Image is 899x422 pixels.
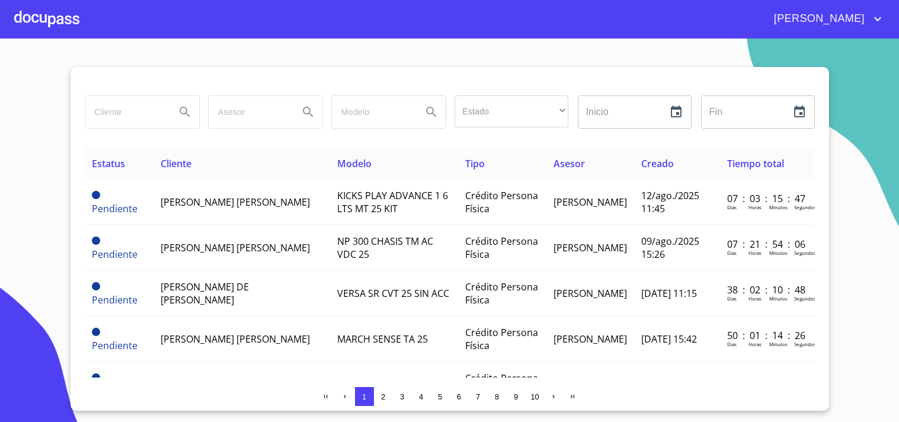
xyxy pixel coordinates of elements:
span: [PERSON_NAME] [554,241,627,254]
button: 2 [374,387,393,406]
p: Dias [727,295,737,302]
span: [PERSON_NAME] [765,9,871,28]
span: Tipo [465,157,485,170]
p: 07 : 21 : 54 : 06 [727,238,807,251]
p: Horas [748,250,762,256]
span: [DATE] 11:15 [641,287,697,300]
p: Horas [748,341,762,347]
button: 8 [488,387,507,406]
span: Asesor [554,157,585,170]
span: [PERSON_NAME] [PERSON_NAME] [161,241,310,254]
span: 6 [457,392,461,401]
span: [PERSON_NAME] [554,287,627,300]
p: 38 : 02 : 10 : 48 [727,283,807,296]
p: Segundos [794,341,816,347]
p: Segundos [794,250,816,256]
span: 10 [530,392,539,401]
span: 7 [476,392,480,401]
button: 10 [526,387,545,406]
span: Crédito Persona Física [465,326,538,352]
button: 3 [393,387,412,406]
p: Dias [727,204,737,210]
p: Dias [727,250,737,256]
p: Horas [748,204,762,210]
span: Creado [641,157,674,170]
span: [PERSON_NAME] [554,333,627,346]
span: Pendiente [92,191,100,199]
input: search [85,96,166,128]
span: Tiempo total [727,157,784,170]
p: Segundos [794,204,816,210]
span: [PERSON_NAME] [554,196,627,209]
p: Segundos [794,295,816,302]
span: 1 [362,392,366,401]
p: 51 : 21 : 26 : 01 [727,375,807,388]
div: ​ [455,95,568,127]
span: VERSA SR CVT 25 SIN ACC [337,287,449,300]
span: 09/ago./2025 15:26 [641,235,699,261]
span: 2 [381,392,385,401]
span: [DATE] 15:42 [641,333,697,346]
span: 9 [514,392,518,401]
span: Crédito Persona Física [465,372,538,398]
button: Search [294,98,322,126]
span: Crédito Persona Física [465,280,538,306]
button: 6 [450,387,469,406]
p: Minutos [769,341,788,347]
span: KICKS PLAY ADVANCE 1 6 LTS MT 25 KIT [337,189,448,215]
p: Horas [748,295,762,302]
span: 3 [400,392,404,401]
p: Minutos [769,204,788,210]
p: Minutos [769,295,788,302]
span: [PERSON_NAME] DE [PERSON_NAME] [161,280,249,306]
span: Pendiente [92,339,137,352]
span: Pendiente [92,328,100,336]
span: MARCH SENSE TA 25 [337,333,428,346]
span: Pendiente [92,202,137,215]
button: 7 [469,387,488,406]
span: Pendiente [92,248,137,261]
span: Pendiente [92,373,100,382]
input: search [209,96,289,128]
button: 9 [507,387,526,406]
button: 4 [412,387,431,406]
span: NP 300 CHASIS TM AC VDC 25 [337,235,433,261]
span: Crédito Persona Física [465,235,538,261]
button: 1 [355,387,374,406]
span: Crédito Persona Física [465,189,538,215]
span: 12/ago./2025 11:45 [641,189,699,215]
span: [PERSON_NAME] [PERSON_NAME] [161,196,310,209]
span: 4 [419,392,423,401]
button: 5 [431,387,450,406]
span: Modelo [337,157,372,170]
span: [PERSON_NAME] [PERSON_NAME] [161,333,310,346]
p: Minutos [769,250,788,256]
p: 07 : 03 : 15 : 47 [727,192,807,205]
button: Search [417,98,446,126]
input: search [332,96,412,128]
span: Pendiente [92,236,100,245]
span: Estatus [92,157,125,170]
p: 50 : 01 : 14 : 26 [727,329,807,342]
span: 8 [495,392,499,401]
p: Dias [727,341,737,347]
span: 5 [438,392,442,401]
span: Pendiente [92,282,100,290]
span: Cliente [161,157,191,170]
button: Search [171,98,199,126]
button: account of current user [765,9,885,28]
span: Pendiente [92,293,137,306]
